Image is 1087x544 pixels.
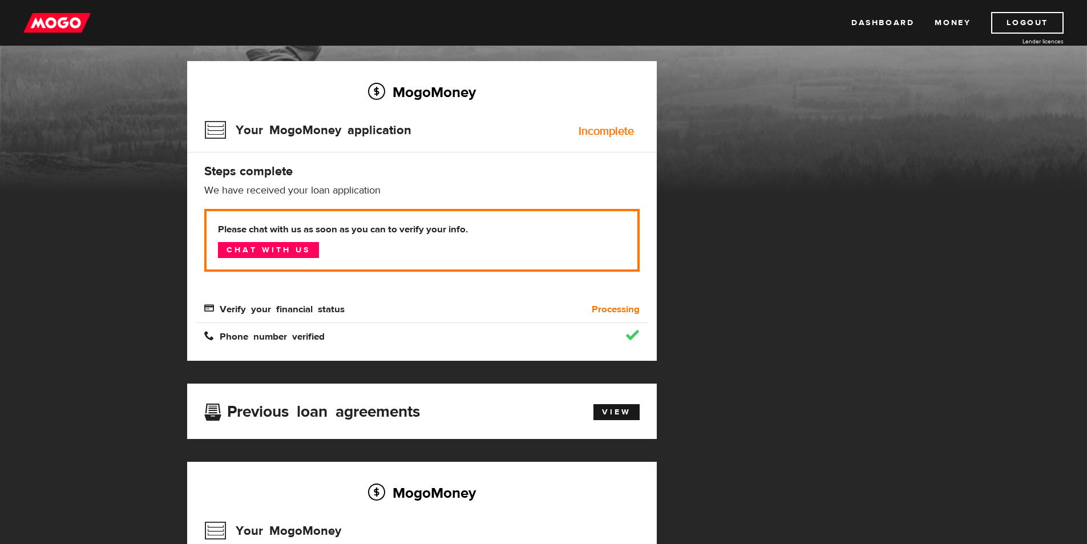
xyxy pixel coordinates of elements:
[859,279,1087,544] iframe: LiveChat chat widget
[593,404,640,420] a: View
[204,184,640,198] p: We have received your loan application
[204,481,640,505] h2: MogoMoney
[204,115,411,145] h3: Your MogoMoney application
[23,12,91,34] img: mogo_logo-11ee424be714fa7cbb0f0f49df9e16ec.png
[991,12,1064,34] a: Logout
[204,303,345,313] span: Verify your financial status
[204,80,640,104] h2: MogoMoney
[204,163,640,179] h4: Steps complete
[218,223,626,236] b: Please chat with us as soon as you can to verify your info.
[978,37,1064,46] a: Lender licences
[218,242,319,258] a: Chat with us
[935,12,971,34] a: Money
[204,402,420,417] h3: Previous loan agreements
[851,12,914,34] a: Dashboard
[579,126,634,137] div: Incomplete
[204,331,325,340] span: Phone number verified
[592,303,640,316] b: Processing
